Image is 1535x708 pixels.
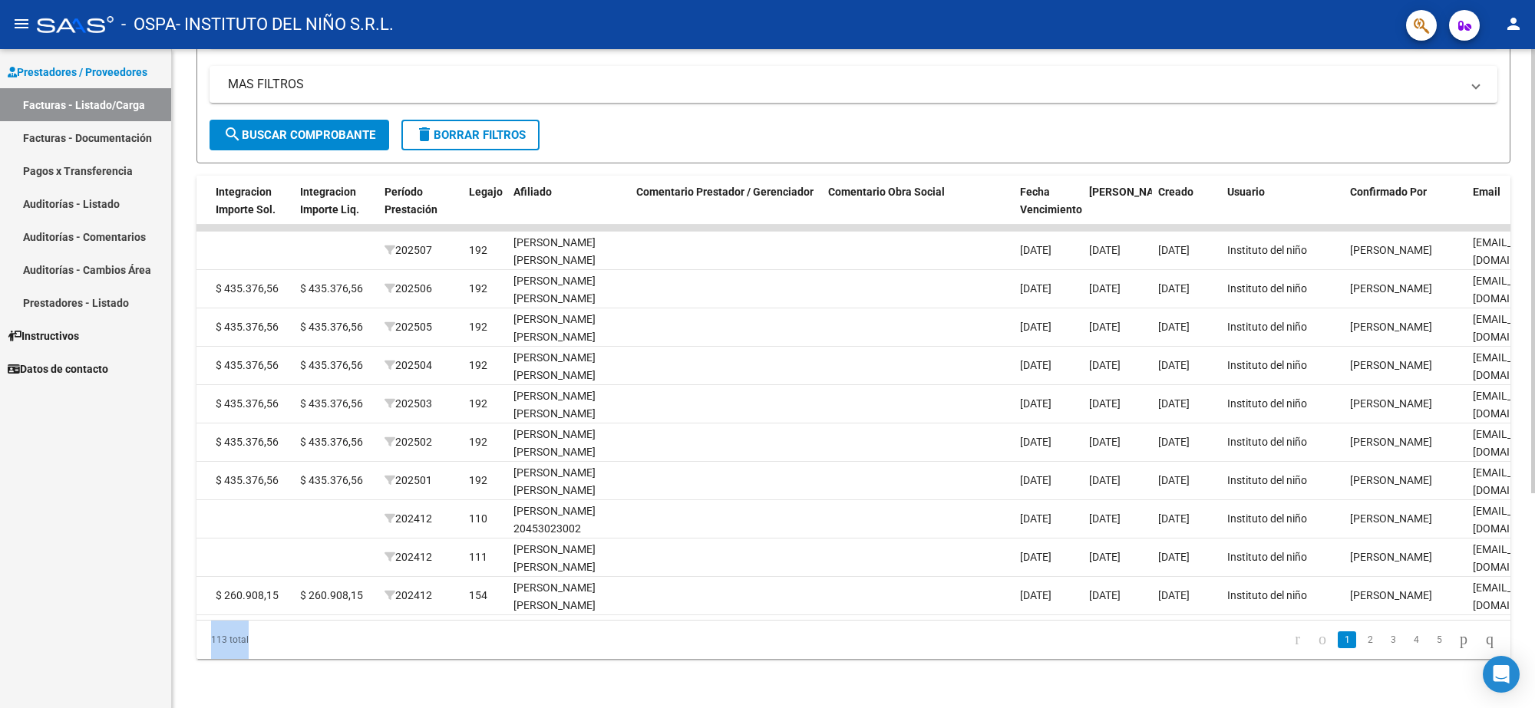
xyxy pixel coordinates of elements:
span: 202412 [385,512,432,525]
div: [PERSON_NAME] [PERSON_NAME] 23588490769 [513,579,624,631]
datatable-header-cell: Comentario Obra Social [822,176,1014,243]
span: 202503 [385,397,432,410]
span: Usuario [1227,186,1265,198]
span: [DATE] [1089,512,1121,525]
datatable-header-cell: Creado [1152,176,1221,243]
span: 202412 [385,551,432,563]
span: [DATE] [1158,321,1190,333]
span: $ 435.376,56 [300,436,363,448]
a: 1 [1338,631,1356,648]
span: Instituto del niño [1227,551,1307,563]
span: Creado [1158,186,1193,198]
span: $ 435.376,56 [216,359,279,371]
datatable-header-cell: Comentario Prestador / Gerenciador [630,176,822,243]
span: Comentario Obra Social [828,186,945,198]
span: Instituto del niño [1227,321,1307,333]
mat-icon: delete [415,125,434,143]
span: [PERSON_NAME] [1350,244,1432,256]
mat-icon: menu [12,15,31,33]
span: 202504 [385,359,432,371]
span: Borrar Filtros [415,128,526,142]
a: 2 [1361,631,1379,648]
span: Datos de contacto [8,361,108,377]
span: [DATE] [1158,589,1190,601]
datatable-header-cell: Fecha Vencimiento [1014,176,1083,243]
li: page 5 [1428,627,1451,653]
span: [DATE] [1158,244,1190,256]
span: [DATE] [1158,397,1190,410]
span: [DATE] [1020,436,1051,448]
span: $ 260.908,15 [216,589,279,601]
span: $ 435.376,56 [216,397,279,410]
div: 110 [469,510,487,528]
span: [DATE] [1089,436,1121,448]
span: [PERSON_NAME] [1350,282,1432,295]
span: [PERSON_NAME] [1350,474,1432,486]
li: page 4 [1405,627,1428,653]
div: [PERSON_NAME] [PERSON_NAME] 23588490769 [513,311,624,363]
span: [DATE] [1020,474,1051,486]
span: Instituto del niño [1227,359,1307,371]
datatable-header-cell: Legajo [463,176,507,243]
span: [DATE] [1158,474,1190,486]
div: 192 [469,433,487,451]
span: $ 435.376,56 [216,282,279,295]
a: 5 [1430,631,1448,648]
span: [DATE] [1020,551,1051,563]
div: 192 [469,395,487,413]
span: [DATE] [1089,474,1121,486]
span: [PERSON_NAME] [1350,321,1432,333]
span: Instituto del niño [1227,282,1307,295]
span: Comentario Prestador / Gerenciador [636,186,814,198]
datatable-header-cell: Usuario [1221,176,1344,243]
span: Integracion Importe Sol. [216,186,276,216]
span: $ 435.376,56 [300,474,363,486]
span: [PERSON_NAME] [1350,551,1432,563]
span: 202507 [385,244,432,256]
span: Período Prestación [385,186,437,216]
span: [PERSON_NAME] [1350,397,1432,410]
span: [PERSON_NAME] [1350,589,1432,601]
span: - INSTITUTO DEL NIÑO S.R.L. [176,8,394,41]
span: [DATE] [1089,397,1121,410]
div: 192 [469,280,487,298]
div: [PERSON_NAME] [PERSON_NAME] 23588490769 [513,272,624,324]
datatable-header-cell: Confirmado Por [1344,176,1467,243]
span: Confirmado Por [1350,186,1427,198]
span: Instituto del niño [1227,397,1307,410]
mat-icon: person [1504,15,1523,33]
datatable-header-cell: Fecha Confimado [1083,176,1152,243]
span: [DATE] [1089,321,1121,333]
datatable-header-cell: Integracion Importe Sol. [210,176,294,243]
span: Instituto del niño [1227,589,1307,601]
span: Instituto del niño [1227,474,1307,486]
div: [PERSON_NAME] [PERSON_NAME] 23588490769 [513,387,624,440]
datatable-header-cell: Afiliado [507,176,630,243]
span: Afiliado [513,186,552,198]
button: Buscar Comprobante [210,120,389,150]
span: Instituto del niño [1227,512,1307,525]
span: [PERSON_NAME] [1350,359,1432,371]
span: [DATE] [1089,589,1121,601]
div: [PERSON_NAME] [PERSON_NAME][DATE] 20482223053 [513,541,624,593]
div: [PERSON_NAME] [PERSON_NAME] 23588490769 [513,349,624,401]
span: [PERSON_NAME] [1089,186,1172,198]
span: $ 435.376,56 [300,397,363,410]
span: [DATE] [1089,282,1121,295]
div: 192 [469,357,487,374]
span: Prestadores / Proveedores [8,64,147,81]
span: Email [1473,186,1500,198]
div: 192 [469,318,487,336]
div: [PERSON_NAME] [PERSON_NAME] 23588490769 [513,464,624,516]
span: [DATE] [1089,359,1121,371]
div: 192 [469,472,487,489]
span: [DATE] [1158,551,1190,563]
span: [DATE] [1158,436,1190,448]
span: - OSPA [121,8,176,41]
mat-expansion-panel-header: MAS FILTROS [210,66,1497,103]
span: $ 435.376,56 [216,436,279,448]
span: $ 435.376,56 [216,321,279,333]
span: 202412 [385,589,432,601]
span: [DATE] [1020,282,1051,295]
datatable-header-cell: Período Prestación [378,176,463,243]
